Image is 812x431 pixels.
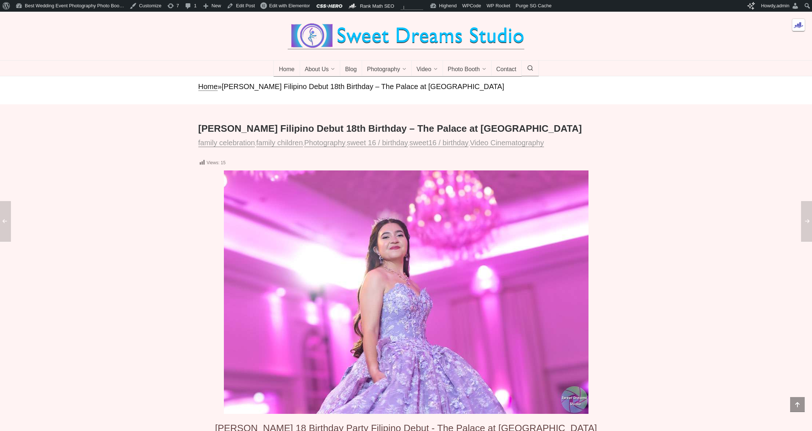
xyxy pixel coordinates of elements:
span: Video [416,66,431,73]
img: Hayley Birthday Filipino Debut Palace Somerset Park 20 [224,170,588,414]
h1: [PERSON_NAME] Filipino Debut 18th Birthday – The Palace at [GEOGRAPHIC_DATA] [198,123,614,135]
span: Views: [207,160,219,165]
a: Photography [362,61,412,77]
a: Home [198,82,218,91]
a: family celebration [198,139,255,147]
span: Contact [496,66,516,73]
span: Photography [367,66,400,73]
span: About Us [305,66,329,73]
a: Home [273,61,300,77]
img: Best Wedding Event Photography Photo Booth Videography NJ NY [288,23,524,49]
span: Edit with Elementor [269,3,310,8]
span: Rank Math SEO [360,3,394,9]
nav: breadcrumbs [198,82,614,92]
span: , , , , , [198,141,547,146]
span: admin [777,3,789,8]
a: About Us [300,61,341,77]
a: family children [256,139,303,147]
a: Contact [491,61,522,77]
a: Photography [304,139,345,147]
span: » [218,82,222,91]
span: Photo Booth [448,66,480,73]
a: sweet16 / birthday [409,139,469,147]
span: Blog [345,66,357,73]
a: Video [411,61,443,77]
a: Blog [340,61,362,77]
a: Photo Booth [443,61,492,77]
span: [PERSON_NAME] Filipino Debut 18th Birthday – The Palace at [GEOGRAPHIC_DATA] [222,82,504,91]
a: Video Cinematography [470,139,544,147]
a: sweet 16 / birthday [347,139,408,147]
span: Home [279,66,295,73]
span: 15 [221,160,225,165]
